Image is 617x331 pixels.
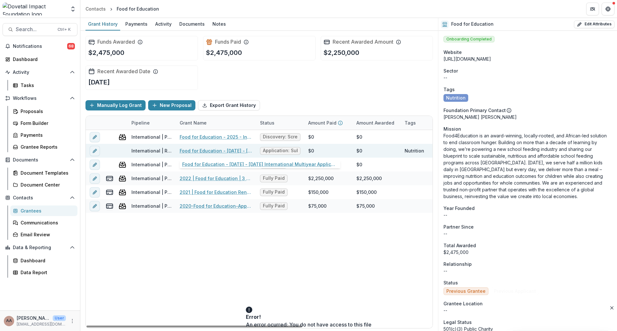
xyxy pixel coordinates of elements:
[353,119,398,126] div: Amount Awarded
[443,319,472,326] span: Legal Status
[97,68,150,74] h2: Recent Awarded Date
[263,162,284,167] span: Rejection
[177,18,207,30] a: Documents
[263,134,298,140] span: Discovery: Screening
[83,4,162,13] nav: breadcrumb
[198,100,260,110] button: Export Grant History
[586,3,599,15] button: Partners
[304,116,353,130] div: Amount Paid
[443,205,475,212] span: Year Founded
[443,307,612,314] p: --
[308,147,314,154] div: $0
[443,212,612,218] p: --
[21,108,72,115] div: Proposals
[206,48,242,57] p: $2,475,000
[256,116,304,130] div: Status
[13,245,67,250] span: Data & Reporting
[83,4,108,13] a: Contacts
[21,170,72,176] div: Document Templates
[85,100,146,110] button: Manually Log Grant
[333,39,393,45] h2: Recent Awarded Amount
[13,56,72,63] div: Dashboard
[85,18,120,30] a: Grant History
[53,315,66,321] p: User
[443,86,455,93] span: Tags
[21,207,72,214] div: Grantees
[21,120,72,126] div: Form Builder
[443,107,506,114] p: Foundation Primary Contact
[90,173,100,184] button: edit
[88,48,124,57] p: $2,475,000
[356,134,362,140] div: $0
[10,80,77,91] a: Tasks
[401,116,449,130] div: Tags
[215,39,241,45] h2: Funds Paid
[443,74,612,81] p: --
[88,77,110,87] p: [DATE]
[356,175,382,182] div: $2,250,000
[10,130,77,140] a: Payments
[10,217,77,228] a: Communications
[13,157,67,163] span: Documents
[3,193,77,203] button: Open Contacts
[68,3,77,15] button: Open entity switcher
[180,203,252,209] a: 2020-Food for Education-Approved
[443,279,458,286] span: Status
[10,168,77,178] a: Document Templates
[308,175,334,182] div: $2,250,000
[106,202,113,210] button: view-payments
[13,44,67,49] span: Notifications
[90,146,100,156] button: edit
[10,229,77,240] a: Email Review
[443,267,612,274] p: --
[21,269,72,276] div: Data Report
[131,175,172,182] div: International | Prospects Pipeline
[67,43,75,49] span: 68
[128,116,176,130] div: Pipeline
[106,188,113,196] button: view-payments
[356,147,362,154] div: $0
[10,205,77,216] a: Grantees
[180,147,252,154] a: Food for Education - [DATE] - [DATE] International Multiyear Application
[131,147,172,154] div: International | Renewal Pipeline
[263,203,285,209] span: Fully Paid
[180,161,252,168] a: 2022 Renewal | Food for Education
[21,219,72,226] div: Communications
[308,119,336,126] p: Amount Paid
[3,93,77,103] button: Open Workflows
[446,95,466,101] span: Nutrition
[21,181,72,188] div: Document Center
[210,19,228,29] div: Notes
[3,242,77,253] button: Open Data & Reporting
[451,22,494,27] h2: Food for Education
[180,175,252,182] a: 2022 | Food for Education | 3 year grant - SURGE | Year 1
[574,21,614,28] button: Edit Attributes
[356,203,375,209] div: $75,000
[263,148,298,153] span: Application: Submitted
[446,289,486,294] span: Previous Grantee
[443,242,476,249] span: Total Awarded
[256,119,278,126] div: Status
[21,144,72,150] div: Grantee Reports
[123,18,150,30] a: Payments
[443,49,462,56] span: Website
[21,132,72,138] div: Payments
[176,116,256,130] div: Grant Name
[21,231,72,238] div: Email Review
[10,267,77,278] a: Data Report
[3,67,77,77] button: Open Activity
[180,189,252,196] a: 2021 | Food for Education Renewal
[128,119,154,126] div: Pipeline
[608,304,616,312] button: Close
[6,319,12,323] div: Amit Antony Alex
[210,18,228,30] a: Notes
[10,142,77,152] a: Grantee Reports
[10,118,77,128] a: Form Builder
[494,289,536,294] span: Previous Applicant
[131,189,172,196] div: International | Prospects Pipeline
[13,70,67,75] span: Activity
[443,261,472,267] span: Relationship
